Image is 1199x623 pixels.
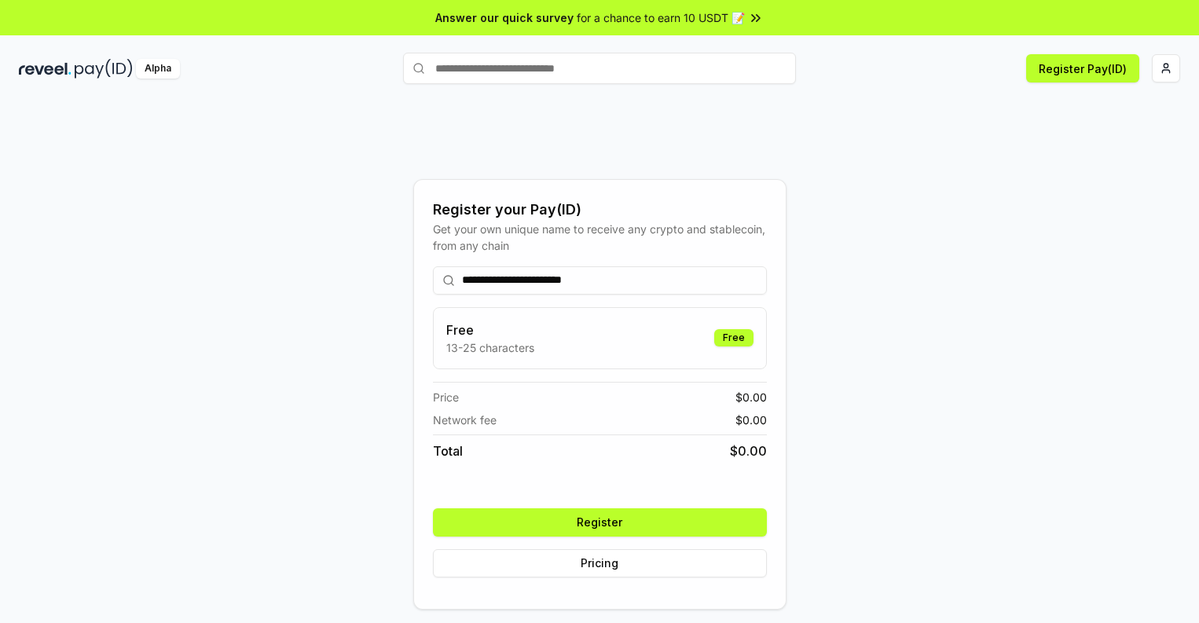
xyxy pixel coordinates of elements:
[433,199,767,221] div: Register your Pay(ID)
[730,442,767,460] span: $ 0.00
[136,59,180,79] div: Alpha
[433,412,497,428] span: Network fee
[735,389,767,405] span: $ 0.00
[433,442,463,460] span: Total
[75,59,133,79] img: pay_id
[433,549,767,577] button: Pricing
[735,412,767,428] span: $ 0.00
[433,221,767,254] div: Get your own unique name to receive any crypto and stablecoin, from any chain
[577,9,745,26] span: for a chance to earn 10 USDT 📝
[19,59,71,79] img: reveel_dark
[714,329,753,346] div: Free
[446,321,534,339] h3: Free
[435,9,574,26] span: Answer our quick survey
[433,508,767,537] button: Register
[446,339,534,356] p: 13-25 characters
[433,389,459,405] span: Price
[1026,54,1139,82] button: Register Pay(ID)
